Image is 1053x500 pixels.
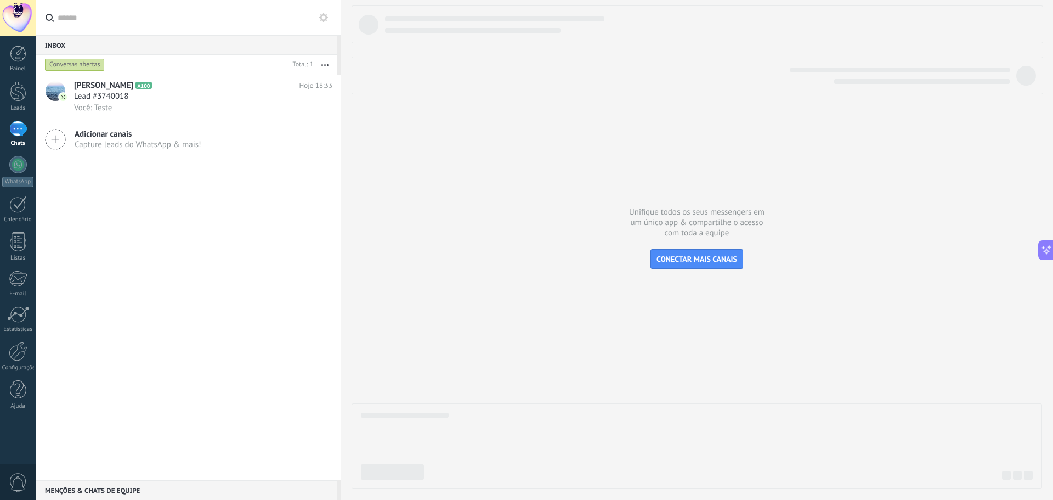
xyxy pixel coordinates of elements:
div: Estatísticas [2,326,34,333]
div: Total: 1 [288,59,313,70]
div: Inbox [36,35,337,55]
span: [PERSON_NAME] [74,80,133,91]
div: E-mail [2,290,34,297]
span: Adicionar canais [75,129,201,139]
div: WhatsApp [2,177,33,187]
span: Você: Teste [74,103,112,113]
div: Chats [2,140,34,147]
span: CONECTAR MAIS CANAIS [656,254,737,264]
div: Configurações [2,364,34,372]
span: Hoje 18:33 [299,80,332,91]
span: Lead #3740018 [74,91,128,102]
div: Conversas abertas [45,58,105,71]
button: CONECTAR MAIS CANAIS [650,249,743,269]
div: Calendário [2,216,34,223]
div: Painel [2,65,34,72]
div: Leads [2,105,34,112]
div: Ajuda [2,403,34,410]
button: Mais [313,55,337,75]
div: Menções & Chats de equipe [36,480,337,500]
span: Capture leads do WhatsApp & mais! [75,139,201,150]
span: A100 [135,82,151,89]
img: icon [59,93,67,101]
a: avataricon[PERSON_NAME]A100Hoje 18:33Lead #3740018Você: Teste [36,75,341,121]
div: Listas [2,255,34,262]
